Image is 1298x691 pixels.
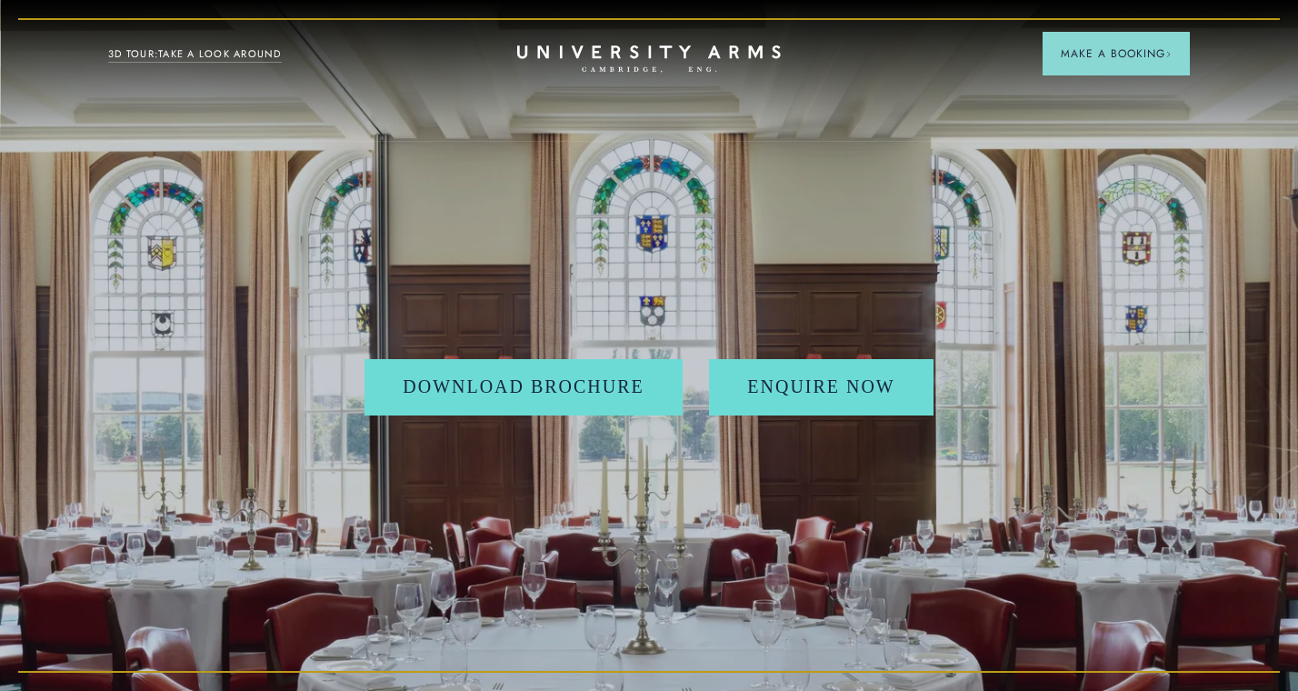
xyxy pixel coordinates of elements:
[709,359,933,416] a: Enquire Now
[517,45,781,74] a: Home
[1165,51,1172,57] img: Arrow icon
[1043,32,1190,75] button: Make a BookingArrow icon
[364,359,682,416] a: Download Brochure
[108,46,282,63] a: 3D TOUR:TAKE A LOOK AROUND
[1061,45,1172,62] span: Make a Booking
